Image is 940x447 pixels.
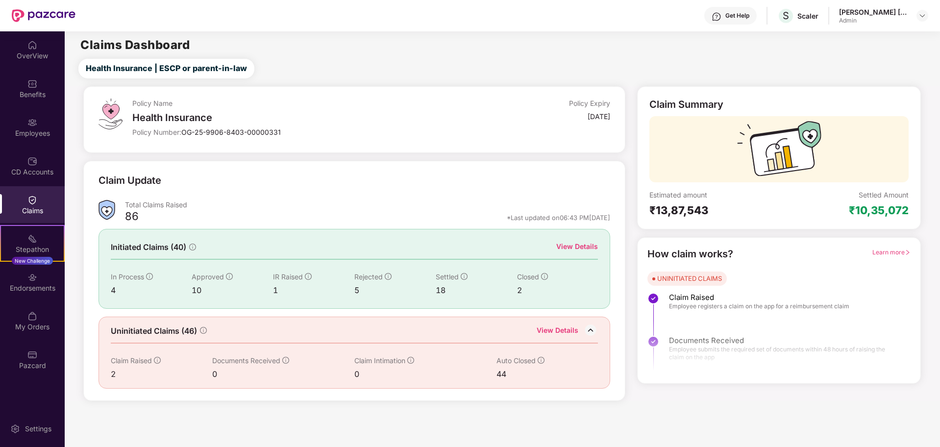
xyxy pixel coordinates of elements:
div: 1 [273,284,354,297]
span: OG-25-9906-8403-00000331 [181,128,281,136]
img: svg+xml;base64,PHN2ZyBpZD0iU2V0dGluZy0yMHgyMCIgeG1sbnM9Imh0dHA6Ly93d3cudzMub3JnLzIwMDAvc3ZnIiB3aW... [10,424,20,434]
span: info-circle [189,244,196,250]
div: Settled Amount [859,190,909,199]
span: Documents Received [212,356,280,365]
div: Total Claims Raised [125,200,611,209]
span: Settled [436,273,459,281]
img: svg+xml;base64,PHN2ZyBpZD0iQmVuZWZpdHMiIHhtbG5zPSJodHRwOi8vd3d3LnczLm9yZy8yMDAwL3N2ZyIgd2lkdGg9Ij... [27,79,37,89]
div: 86 [125,209,139,226]
span: info-circle [226,273,233,280]
span: Rejected [354,273,383,281]
div: Health Insurance [132,112,451,124]
img: svg+xml;base64,PHN2ZyBpZD0iQ0RfQWNjb3VudHMiIGRhdGEtbmFtZT0iQ0QgQWNjb3VudHMiIHhtbG5zPSJodHRwOi8vd3... [27,156,37,166]
span: S [783,10,789,22]
img: svg+xml;base64,PHN2ZyBpZD0iRHJvcGRvd24tMzJ4MzIiIHhtbG5zPSJodHRwOi8vd3d3LnczLm9yZy8yMDAwL3N2ZyIgd2... [918,12,926,20]
div: 5 [354,284,436,297]
span: IR Raised [273,273,303,281]
div: Policy Name [132,99,451,108]
img: DownIcon [583,323,598,338]
img: svg+xml;base64,PHN2ZyB3aWR0aD0iMTcyIiBoZWlnaHQ9IjExMyIgdmlld0JveD0iMCAwIDE3MiAxMTMiIGZpbGw9Im5vbm... [737,121,821,182]
div: 18 [436,284,517,297]
div: 2 [111,368,212,380]
div: 10 [192,284,273,297]
span: info-circle [538,357,544,364]
span: Claim Raised [111,356,152,365]
div: Admin [839,17,908,25]
span: In Process [111,273,144,281]
div: 0 [354,368,496,380]
button: Health Insurance | ESCP or parent-in-law [78,59,254,78]
img: ClaimsSummaryIcon [99,200,115,220]
div: 44 [496,368,578,380]
span: Initiated Claims (40) [111,241,186,253]
div: 4 [111,284,192,297]
span: info-circle [305,273,312,280]
span: info-circle [407,357,414,364]
span: info-circle [385,273,392,280]
img: svg+xml;base64,PHN2ZyBpZD0iRW1wbG95ZWVzIiB4bWxucz0iaHR0cDovL3d3dy53My5vcmcvMjAwMC9zdmciIHdpZHRoPS... [27,118,37,127]
div: Estimated amount [649,190,779,199]
span: Claim Intimation [354,356,405,365]
div: [DATE] [588,112,610,121]
div: Claim Summary [649,99,723,110]
div: 2 [517,284,598,297]
span: info-circle [541,273,548,280]
div: How claim works? [647,247,733,262]
div: ₹10,35,072 [849,203,909,217]
div: View Details [556,241,598,252]
img: svg+xml;base64,PHN2ZyBpZD0iTXlfT3JkZXJzIiBkYXRhLW5hbWU9Ik15IE9yZGVycyIgeG1sbnM9Imh0dHA6Ly93d3cudz... [27,311,37,321]
img: svg+xml;base64,PHN2ZyBpZD0iQ2xhaW0iIHhtbG5zPSJodHRwOi8vd3d3LnczLm9yZy8yMDAwL3N2ZyIgd2lkdGg9IjIwIi... [27,195,37,205]
span: Approved [192,273,224,281]
img: svg+xml;base64,PHN2ZyBpZD0iUGF6Y2FyZCIgeG1sbnM9Imh0dHA6Ly93d3cudzMub3JnLzIwMDAvc3ZnIiB3aWR0aD0iMj... [27,350,37,360]
span: info-circle [282,357,289,364]
div: Policy Expiry [569,99,610,108]
img: svg+xml;base64,PHN2ZyBpZD0iRW5kb3JzZW1lbnRzIiB4bWxucz0iaHR0cDovL3d3dy53My5vcmcvMjAwMC9zdmciIHdpZH... [27,273,37,282]
div: New Challenge [12,257,53,265]
div: View Details [537,325,578,338]
h2: Claims Dashboard [80,39,190,51]
span: info-circle [200,327,207,334]
div: ₹13,87,543 [649,203,779,217]
span: Auto Closed [496,356,536,365]
span: Employee registers a claim on the app for a reimbursement claim [669,302,849,310]
span: info-circle [146,273,153,280]
span: info-circle [154,357,161,364]
div: *Last updated on 06:43 PM[DATE] [507,213,610,222]
span: Learn more [872,248,911,256]
div: 0 [212,368,354,380]
div: [PERSON_NAME] [PERSON_NAME] [839,7,908,17]
img: svg+xml;base64,PHN2ZyBpZD0iSG9tZSIgeG1sbnM9Imh0dHA6Ly93d3cudzMub3JnLzIwMDAvc3ZnIiB3aWR0aD0iMjAiIG... [27,40,37,50]
div: Stepathon [1,245,64,254]
span: Claim Raised [669,293,849,302]
div: UNINITIATED CLAIMS [657,273,722,283]
span: Closed [517,273,539,281]
span: Health Insurance | ESCP or parent-in-law [86,62,247,74]
img: svg+xml;base64,PHN2ZyB4bWxucz0iaHR0cDovL3d3dy53My5vcmcvMjAwMC9zdmciIHdpZHRoPSI0OS4zMiIgaGVpZ2h0PS... [99,99,123,129]
div: Claim Update [99,173,161,188]
div: Get Help [725,12,749,20]
img: New Pazcare Logo [12,9,75,22]
img: svg+xml;base64,PHN2ZyBpZD0iSGVscC0zMngzMiIgeG1sbnM9Imh0dHA6Ly93d3cudzMub3JnLzIwMDAvc3ZnIiB3aWR0aD... [712,12,721,22]
span: info-circle [461,273,468,280]
span: Uninitiated Claims (46) [111,325,197,337]
div: Settings [22,424,54,434]
img: svg+xml;base64,PHN2ZyB4bWxucz0iaHR0cDovL3d3dy53My5vcmcvMjAwMC9zdmciIHdpZHRoPSIyMSIgaGVpZ2h0PSIyMC... [27,234,37,244]
div: Scaler [797,11,818,21]
img: svg+xml;base64,PHN2ZyBpZD0iU3RlcC1Eb25lLTMyeDMyIiB4bWxucz0iaHR0cDovL3d3dy53My5vcmcvMjAwMC9zdmciIH... [647,293,659,304]
span: right [905,249,911,255]
div: Policy Number: [132,127,451,137]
